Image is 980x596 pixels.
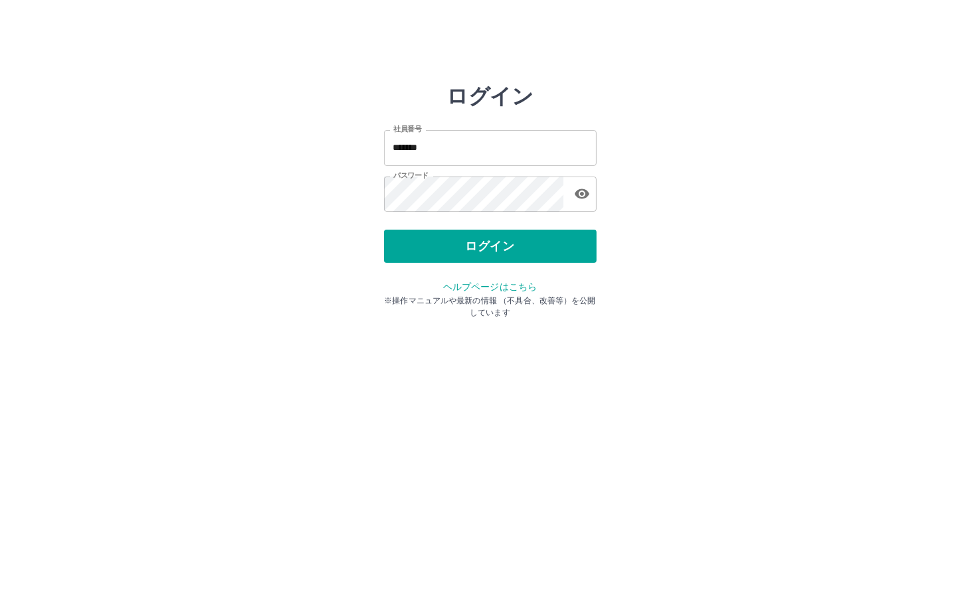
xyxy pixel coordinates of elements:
h2: ログイン [446,84,534,109]
label: 社員番号 [393,124,421,134]
label: パスワード [393,171,429,181]
button: ログイン [384,230,597,263]
p: ※操作マニュアルや最新の情報 （不具合、改善等）を公開しています [384,295,597,319]
a: ヘルプページはこちら [443,281,537,292]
